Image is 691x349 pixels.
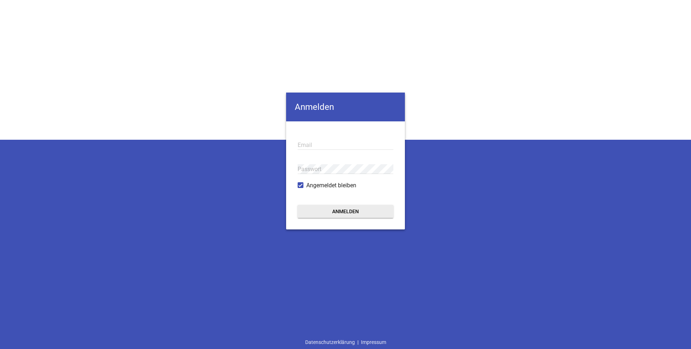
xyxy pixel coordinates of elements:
a: Datenschutzerklärung [303,335,357,349]
button: Anmelden [298,205,393,218]
a: Impressum [358,335,389,349]
span: Angemeldet bleiben [306,181,356,190]
div: | [303,335,389,349]
h4: Anmelden [286,93,405,121]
